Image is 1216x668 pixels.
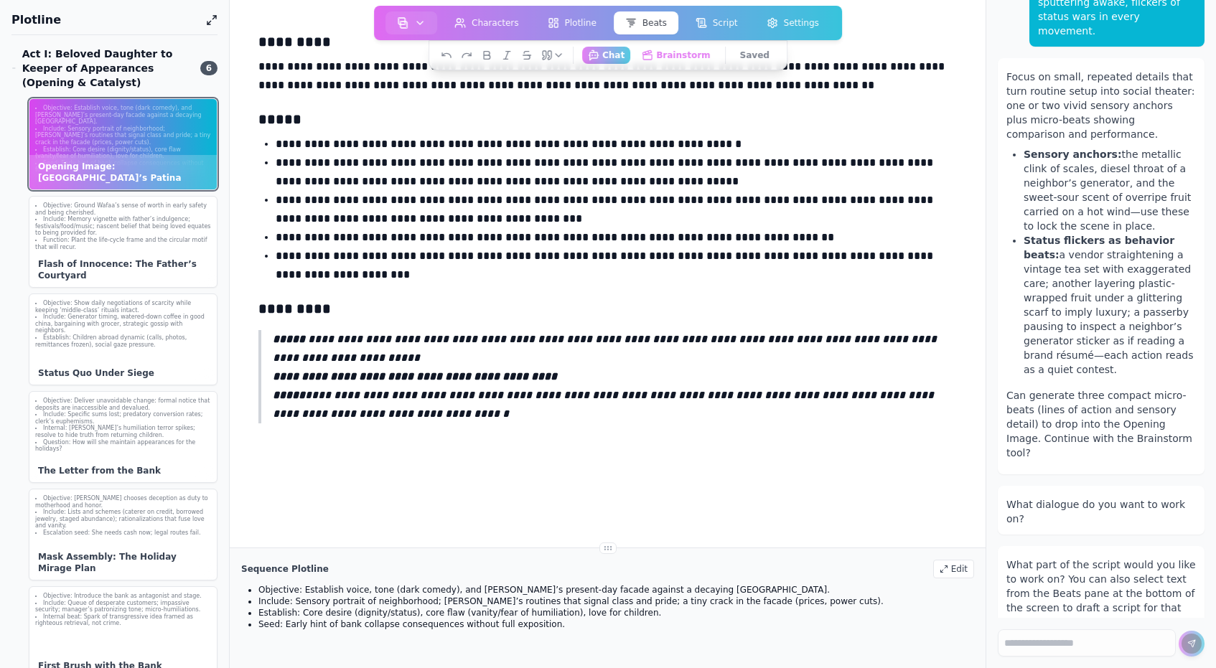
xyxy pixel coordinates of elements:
[35,411,211,425] li: Include: Specific sums lost; predatory conversion rates; clerk’s euphemisms.
[29,253,217,287] div: Flash of Innocence: The Father’s Courtyard
[35,439,211,453] li: Question: How will she maintain appearances for the holidays?
[35,334,211,348] li: Establish: Children abroad dynamic (calls, photos, remittances frozen), social gaze pressure.
[29,545,217,580] div: Mask Assembly: The Holiday Mirage Plan
[1006,497,1196,526] div: What dialogue do you want to work on?
[397,17,408,29] img: storyboard
[35,495,211,509] li: Objective: [PERSON_NAME] chooses deception as duty to motherhood and honor.
[536,11,608,34] button: Plotline
[1024,233,1196,377] li: a vendor straightening a vintage tea set with exaggerated care; another layering plastic-wrapped ...
[35,425,211,438] li: Internal: [PERSON_NAME]’s humiliation terror spikes; resolve to hide truth from returning children.
[200,61,218,75] span: 6
[1024,147,1196,233] li: the metallic clink of scales, diesel throat of a neighbor’s generator, and the sweet-sour scent o...
[35,216,211,237] li: Include: Memory vignette with father’s indulgence; festivals/food/music; nascent belief that bein...
[258,584,974,596] li: Objective: Establish voice, tone (dark comedy), and [PERSON_NAME]’s present-day facade against a ...
[1024,235,1174,260] b: Status flickers as behavior beats:
[933,560,974,578] div: Edit
[258,596,974,607] li: Include: Sensory portrait of neighborhood; [PERSON_NAME]’s routines that signal class and pride; ...
[35,509,211,530] li: Include: Lists and schemes (caterer on credit, borrowed jewelry, staged abundance); rationalizati...
[681,9,752,37] a: Script
[533,9,611,37] a: Plotline
[35,126,211,146] li: Include: Sensory portrait of neighborhood; [PERSON_NAME]’s routines that signal class and pride; ...
[734,47,775,64] button: Saved
[611,9,681,37] a: Beats
[29,155,217,189] div: Opening Image: [GEOGRAPHIC_DATA]’s Patina
[35,613,211,627] li: Internal beat: Spark of transgressive idea framed as righteous retrieval, not crime.
[636,47,716,64] button: Brainstorm
[35,105,211,126] li: Objective: Establish voice, tone (dark comedy), and [PERSON_NAME]’s present-day facade against a ...
[35,397,211,411] li: Objective: Deliver unavoidable change: formal notice that deposits are inaccessible and devalued.
[258,618,974,630] li: Seed: Early hint of bank collapse consequences without full exposition.
[752,9,833,37] a: Settings
[35,202,211,216] li: Objective: Ground Wafaa’s sense of worth in early safety and being cherished.
[35,530,211,537] li: Escalation seed: She needs cash now; legal routes fail.
[684,11,749,34] button: Script
[35,237,211,250] li: Function: Plant the life-cycle frame and the circular motif that will recur.
[29,362,217,385] div: Status Quo Under Siege
[443,11,530,34] button: Characters
[11,11,200,29] h1: Plotline
[11,47,192,90] div: Act I: Beloved Daughter to Keeper of Appearances (Opening & Catalyst)
[440,9,533,37] a: Characters
[1006,70,1196,147] p: Focus on small, repeated details that turn routine setup into social theater: one or two vivid se...
[614,11,678,34] button: Beats
[1024,149,1122,160] b: Sensory anchors:
[755,11,831,34] button: Settings
[35,300,211,314] li: Objective: Show daily negotiations of scarcity while keeping ‘middle-class’ rituals intact.
[35,593,211,600] li: Objective: Introduce the bank as antagonist and stage.
[35,600,211,613] li: Include: Queue of desperate customers; impassive security; manager’s patronizing tone; micro-humi...
[29,459,217,482] div: The Letter from the Bank
[35,314,211,334] li: Include: Generator timing, watered-down coffee in good china, bargaining with grocer, strategic g...
[582,47,630,64] button: Chat
[35,146,211,160] li: Establish: Core desire (dignity/status), core flaw (vanity/fear of humiliation), love for children.
[258,607,974,618] li: Establish: Core desire (dignity/status), core flaw (vanity/fear of humiliation), love for children.
[241,563,329,575] h2: Sequence Plotline
[1006,388,1196,466] p: Can generate three compact micro-beats (lines of action and sensory detail) to drop into the Open...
